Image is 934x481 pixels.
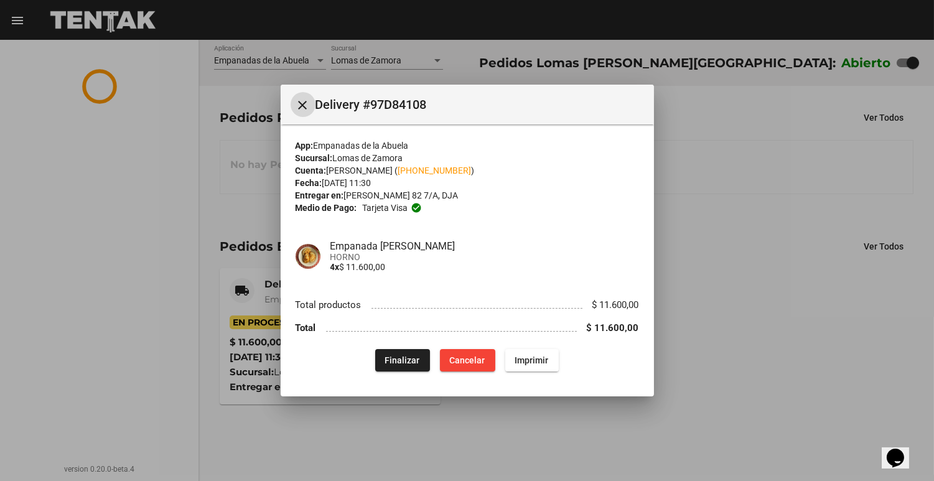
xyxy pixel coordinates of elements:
[362,202,408,214] span: Tarjeta visa
[296,166,327,175] strong: Cuenta:
[440,349,495,371] button: Cancelar
[296,98,311,113] mat-icon: Cerrar
[296,152,639,164] div: Lomas de Zamora
[330,262,639,272] p: $ 11.600,00
[450,355,485,365] span: Cancelar
[296,153,333,163] strong: Sucursal:
[291,92,315,117] button: Cerrar
[882,431,922,469] iframe: chat widget
[296,294,639,317] li: Total productos $ 11.600,00
[296,139,639,152] div: Empanadas de la Abuela
[330,262,340,272] b: 4x
[330,252,639,262] span: HORNO
[505,349,559,371] button: Imprimir
[296,244,320,269] img: f753fea7-0f09-41b3-9a9e-ddb84fc3b359.jpg
[296,141,314,151] strong: App:
[296,178,322,188] strong: Fecha:
[515,355,549,365] span: Imprimir
[296,164,639,177] div: [PERSON_NAME] ( )
[296,190,344,200] strong: Entregar en:
[411,202,422,213] mat-icon: check_circle
[398,166,472,175] a: [PHONE_NUMBER]
[385,355,420,365] span: Finalizar
[296,317,639,340] li: Total $ 11.600,00
[315,95,644,114] span: Delivery #97D84108
[330,240,639,252] h4: Empanada [PERSON_NAME]
[296,202,357,214] strong: Medio de Pago:
[296,177,639,189] div: [DATE] 11:30
[296,189,639,202] div: [PERSON_NAME] 82 7/A, DJA
[375,349,430,371] button: Finalizar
